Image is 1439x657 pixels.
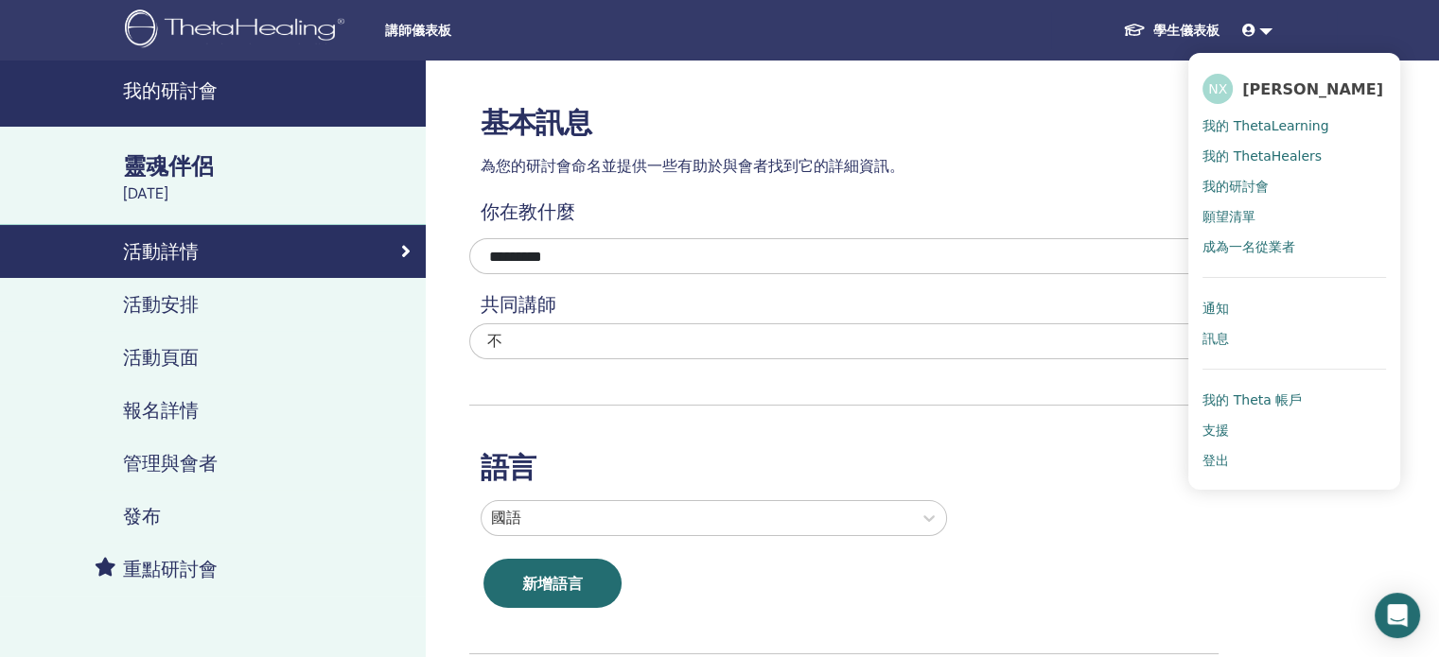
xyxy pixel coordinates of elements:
a: NX[PERSON_NAME] [1202,67,1386,111]
a: 通知 [1202,293,1386,323]
font: 支援 [1202,423,1229,438]
font: 願望清單 [1202,209,1255,224]
font: 管理與會者 [123,451,218,475]
a: 成為一名從業者 [1202,232,1386,262]
img: logo.png [125,9,351,52]
a: 學生儀表板 [1108,12,1235,48]
font: 通知 [1202,301,1229,316]
font: 你在教什麼 [481,199,575,224]
a: 我的 Theta 帳戶 [1202,385,1386,415]
font: [PERSON_NAME] [1242,80,1383,98]
font: 不 [487,331,502,351]
a: 登出 [1202,445,1386,475]
font: 報名詳情 [123,398,199,423]
font: 新增語言 [522,574,583,594]
font: 活動安排 [123,292,199,317]
a: 靈魂伴侶[DATE] [112,150,426,205]
font: [DATE] [123,183,168,203]
font: 我的研討會 [123,78,218,103]
font: 發布 [123,504,161,528]
font: 重點研討會 [123,557,218,581]
button: 新增語言 [483,559,622,608]
font: 訊息 [1202,331,1229,346]
font: 講師儀表板 [385,23,451,38]
a: 我的 ThetaLearning [1202,111,1386,141]
font: 學生儀表板 [1153,22,1220,39]
font: 語言 [481,449,535,486]
a: 支援 [1202,415,1386,445]
a: 訊息 [1202,323,1386,354]
font: 登出 [1202,453,1229,468]
font: 我的 ThetaHealers [1202,148,1322,164]
font: 活動頁面 [123,345,199,370]
font: 成為一名從業者 [1202,239,1295,254]
a: 願望清單 [1202,201,1386,232]
font: 我的 ThetaLearning [1202,118,1328,133]
a: 我的研討會 [1202,171,1386,201]
div: 開啟 Intercom Messenger [1375,593,1420,638]
font: 靈魂伴侶 [123,151,214,181]
font: 共同講師 [481,292,556,317]
img: graduation-cap-white.svg [1123,22,1146,38]
font: 為您的研討會命名並提供一些有助於與會者找到它的詳細資訊。 [481,156,904,176]
font: 基本訊息 [481,104,591,141]
a: 我的 ThetaHealers [1202,141,1386,171]
font: 活動詳情 [123,239,199,264]
font: 我的研討會 [1202,179,1269,194]
font: NX [1208,81,1227,96]
font: 我的 Theta 帳戶 [1202,392,1302,407]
